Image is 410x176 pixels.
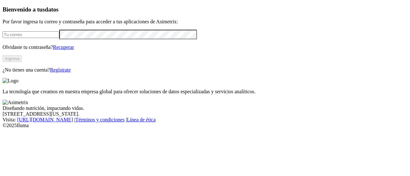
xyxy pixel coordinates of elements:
img: Logo [3,78,19,84]
p: La tecnología que creamos en nuestra empresa global para ofrecer soluciones de datos especializad... [3,89,407,95]
input: Tu correo [3,31,59,38]
button: Ingresa [3,55,22,62]
p: Por favor ingresa tu correo y contraseña para acceder a tus aplicaciones de Asimetrix: [3,19,407,25]
a: Regístrate [50,67,71,73]
div: Visita : | | [3,117,407,123]
p: Olvidaste tu contraseña? [3,44,407,50]
div: [STREET_ADDRESS][US_STATE]. [3,111,407,117]
a: Recuperar [53,44,74,50]
a: Línea de ética [127,117,156,122]
div: Diseñando nutrición, impactando vidas. [3,105,407,111]
img: Asimetrix [3,100,28,105]
p: ¿No tienes una cuenta? [3,67,407,73]
a: [URL][DOMAIN_NAME] [17,117,73,122]
h3: Bienvenido a tus [3,6,407,13]
span: datos [45,6,59,13]
a: Términos y condiciones [75,117,125,122]
div: © 2025 Iluma [3,123,407,128]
